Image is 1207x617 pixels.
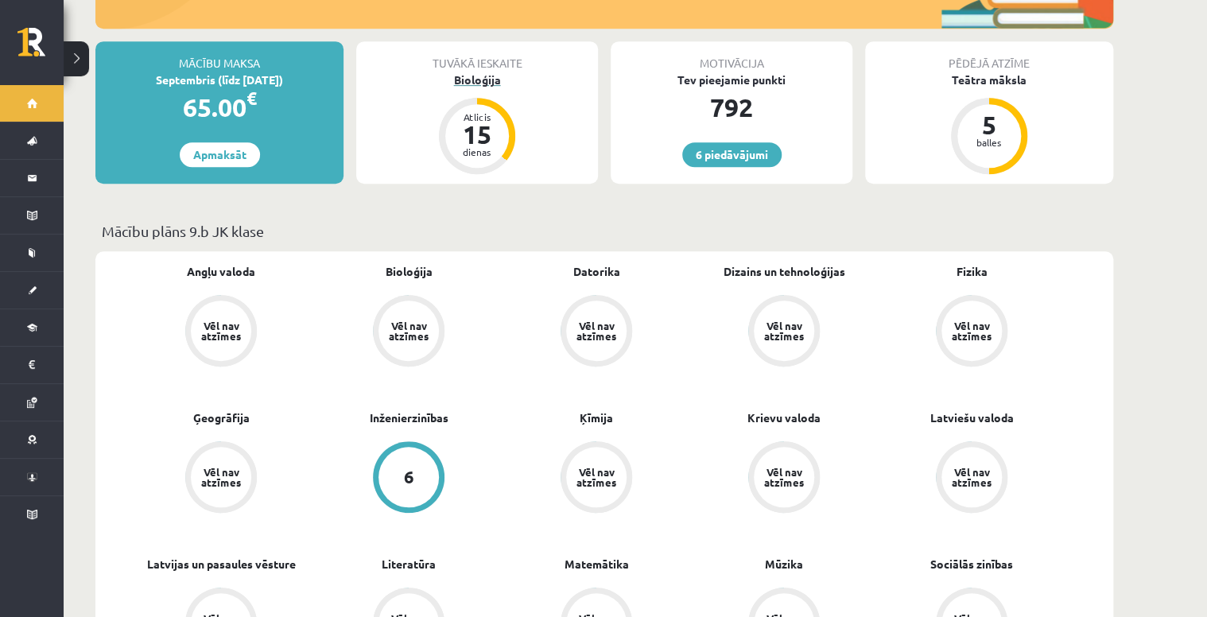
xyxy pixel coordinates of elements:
[193,409,250,426] a: Ģeogrāfija
[957,263,988,280] a: Fizika
[611,72,852,88] div: Tev pieejamie punkti
[147,556,296,572] a: Latvijas un pasaules vēsture
[382,556,436,572] a: Literatūra
[690,441,878,516] a: Vēl nav atzīmes
[682,142,782,167] a: 6 piedāvājumi
[878,295,1065,370] a: Vēl nav atzīmes
[95,88,343,126] div: 65.00
[724,263,845,280] a: Dizains un tehnoloģijas
[386,263,433,280] a: Bioloģija
[503,295,690,370] a: Vēl nav atzīmes
[95,72,343,88] div: Septembris (līdz [DATE])
[573,263,620,280] a: Datorika
[611,88,852,126] div: 792
[453,122,501,147] div: 15
[965,112,1013,138] div: 5
[453,147,501,157] div: dienas
[356,72,598,177] a: Bioloģija Atlicis 15 dienas
[315,295,503,370] a: Vēl nav atzīmes
[611,41,852,72] div: Motivācija
[356,72,598,88] div: Bioloģija
[127,295,315,370] a: Vēl nav atzīmes
[765,556,803,572] a: Mūzika
[102,220,1107,242] p: Mācību plāns 9.b JK klase
[762,467,806,487] div: Vēl nav atzīmes
[17,28,64,68] a: Rīgas 1. Tālmācības vidusskola
[865,72,1113,88] div: Teātra māksla
[878,441,1065,516] a: Vēl nav atzīmes
[503,441,690,516] a: Vēl nav atzīmes
[690,295,878,370] a: Vēl nav atzīmes
[949,320,994,341] div: Vēl nav atzīmes
[187,263,255,280] a: Angļu valoda
[453,112,501,122] div: Atlicis
[574,320,619,341] div: Vēl nav atzīmes
[747,409,821,426] a: Krievu valoda
[949,467,994,487] div: Vēl nav atzīmes
[865,41,1113,72] div: Pēdējā atzīme
[315,441,503,516] a: 6
[574,467,619,487] div: Vēl nav atzīmes
[370,409,448,426] a: Inženierzinības
[386,320,431,341] div: Vēl nav atzīmes
[580,409,613,426] a: Ķīmija
[199,467,243,487] div: Vēl nav atzīmes
[565,556,629,572] a: Matemātika
[199,320,243,341] div: Vēl nav atzīmes
[95,41,343,72] div: Mācību maksa
[180,142,260,167] a: Apmaksāt
[762,320,806,341] div: Vēl nav atzīmes
[356,41,598,72] div: Tuvākā ieskaite
[127,441,315,516] a: Vēl nav atzīmes
[965,138,1013,147] div: balles
[865,72,1113,177] a: Teātra māksla 5 balles
[930,556,1013,572] a: Sociālās zinības
[930,409,1014,426] a: Latviešu valoda
[404,468,414,486] div: 6
[246,87,257,110] span: €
